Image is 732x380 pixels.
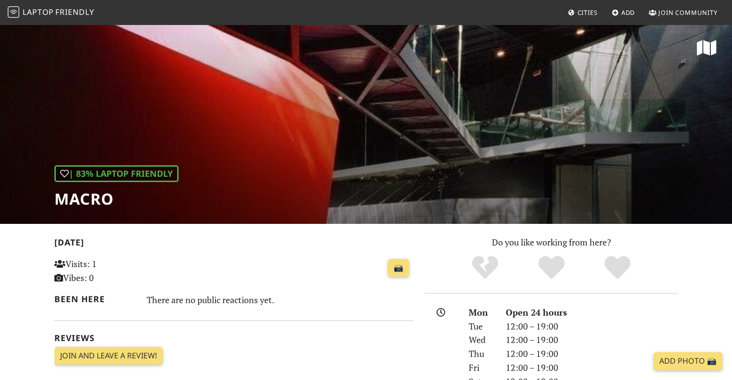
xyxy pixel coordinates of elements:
[645,4,721,21] a: Join Community
[608,4,639,21] a: Add
[54,165,179,182] div: | 83% Laptop Friendly
[54,294,136,304] h2: Been here
[463,361,500,375] div: Fri
[658,8,718,17] span: Join Community
[54,190,179,208] h1: MACRO
[8,6,19,18] img: LaptopFriendly
[55,7,94,17] span: Friendly
[8,4,94,21] a: LaptopFriendly LaptopFriendly
[54,347,163,365] a: Join and leave a review!
[452,255,518,281] div: No
[54,257,167,285] p: Visits: 1 Vibes: 0
[518,255,585,281] div: Yes
[388,259,409,277] a: 📸
[23,7,54,17] span: Laptop
[564,4,602,21] a: Cities
[463,333,500,347] div: Wed
[463,319,500,333] div: Tue
[621,8,635,17] span: Add
[425,235,678,249] p: Do you like working from here?
[147,292,413,307] div: There are no public reactions yet.
[500,347,684,361] div: 12:00 – 19:00
[500,306,684,319] div: Open 24 hours
[584,255,651,281] div: Definitely!
[54,237,413,251] h2: [DATE]
[500,333,684,347] div: 12:00 – 19:00
[578,8,598,17] span: Cities
[500,319,684,333] div: 12:00 – 19:00
[654,352,722,370] a: Add Photo 📸
[463,347,500,361] div: Thu
[500,361,684,375] div: 12:00 – 19:00
[54,333,413,343] h2: Reviews
[463,306,500,319] div: Mon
